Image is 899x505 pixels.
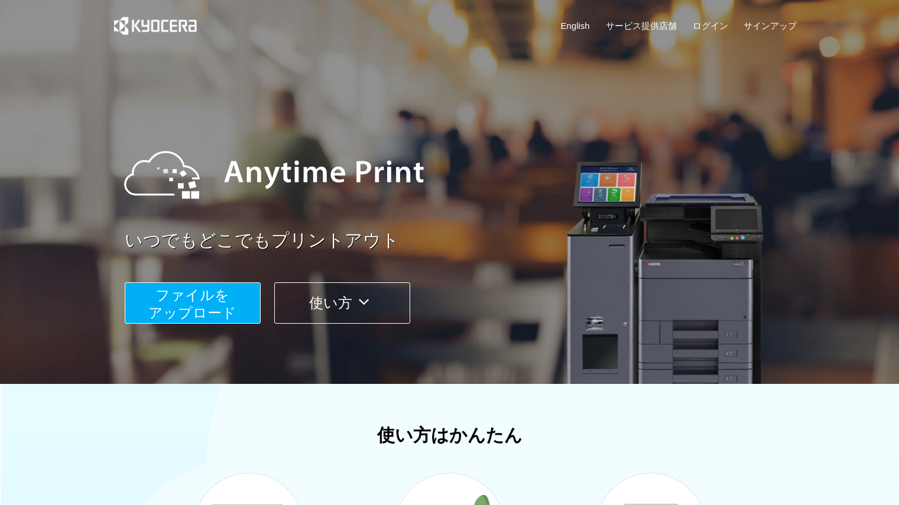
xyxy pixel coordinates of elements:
[744,19,797,32] a: サインアップ
[274,282,410,324] button: 使い方
[148,287,236,321] span: ファイルを ​​アップロード
[125,282,261,324] button: ファイルを​​アップロード
[693,19,728,32] a: ログイン
[125,228,804,253] a: いつでもどこでもプリントアウト
[606,19,677,32] a: サービス提供店舗
[561,19,590,32] a: English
